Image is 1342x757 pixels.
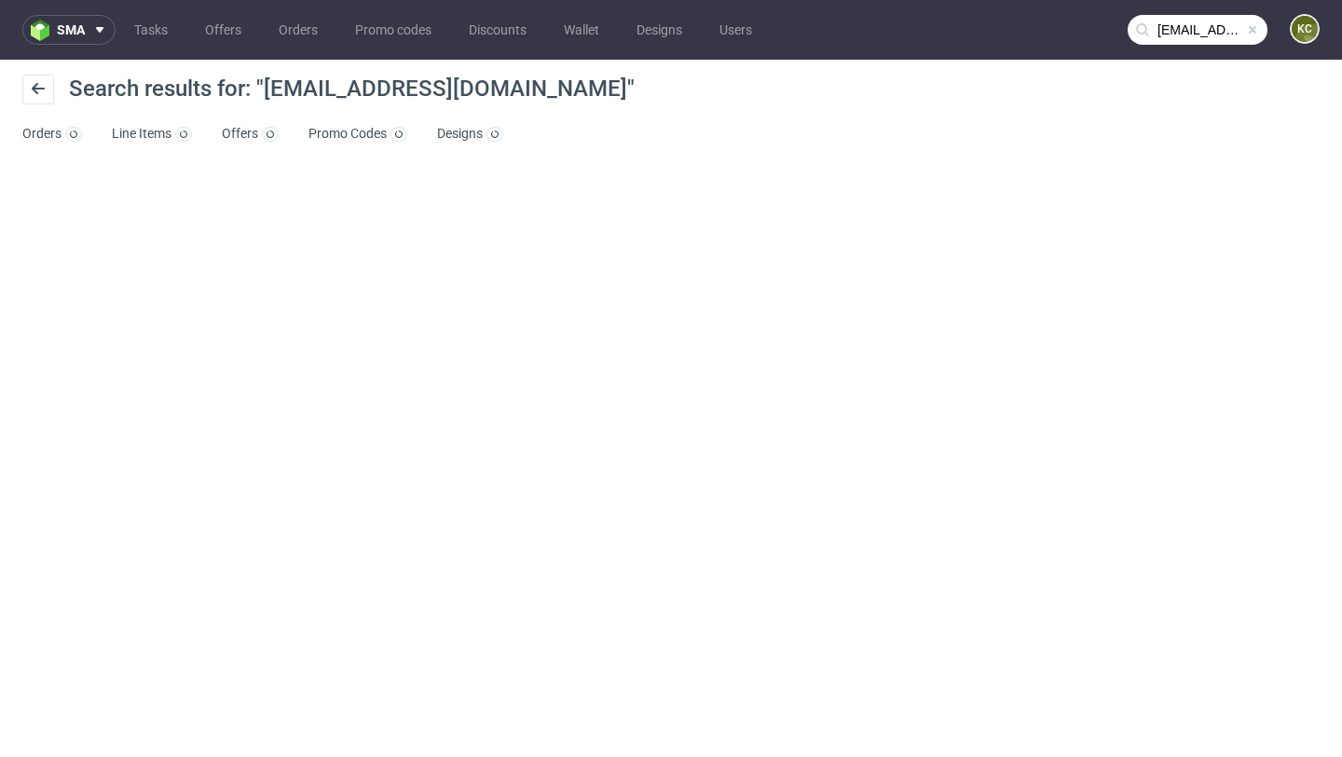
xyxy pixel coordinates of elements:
[625,15,693,45] a: Designs
[123,15,179,45] a: Tasks
[57,23,85,36] span: sma
[22,15,116,45] button: sma
[308,119,407,149] a: Promo Codes
[69,76,635,102] span: Search results for: "[EMAIL_ADDRESS][DOMAIN_NAME]"
[553,15,610,45] a: Wallet
[31,20,57,41] img: logo
[1292,16,1318,42] figcaption: KC
[112,119,192,149] a: Line Items
[22,119,82,149] a: Orders
[267,15,329,45] a: Orders
[194,15,253,45] a: Offers
[708,15,763,45] a: Users
[458,15,538,45] a: Discounts
[222,119,279,149] a: Offers
[437,119,503,149] a: Designs
[344,15,443,45] a: Promo codes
